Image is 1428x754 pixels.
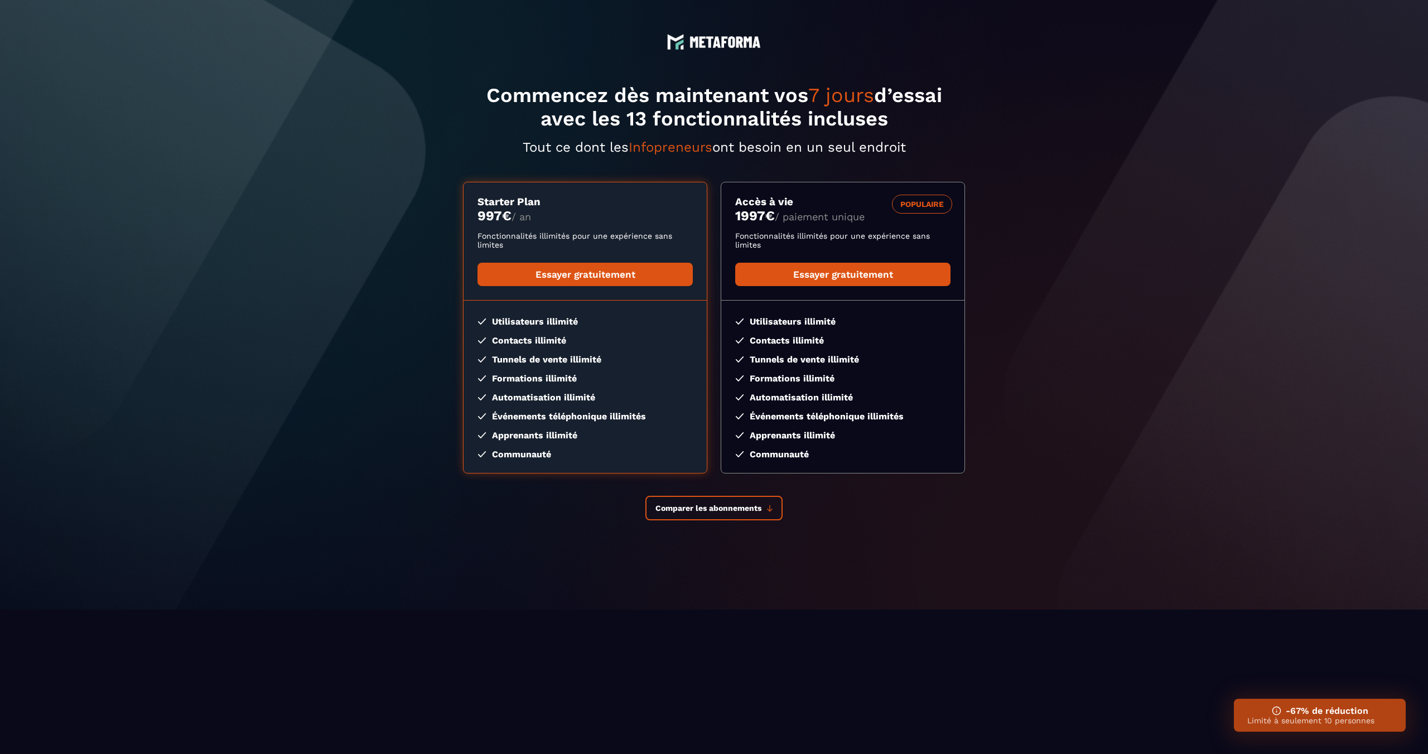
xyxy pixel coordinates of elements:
[808,84,874,107] span: 7 jours
[477,451,486,457] img: checked
[735,231,951,249] p: Fonctionnalités illimités pour une expérience sans limites
[735,411,951,422] li: Événements téléphonique illimités
[892,195,952,214] div: POPULAIRE
[689,36,761,48] img: logo
[477,263,693,286] a: Essayer gratuitement
[735,373,951,384] li: Formations illimité
[463,139,965,155] p: Tout ce dont les ont besoin en un seul endroit
[512,211,531,223] span: / an
[735,208,775,224] money: 1997
[477,411,693,422] li: Événements téléphonique illimités
[735,335,951,346] li: Contacts illimité
[477,394,486,400] img: checked
[629,139,712,155] span: Infopreneurs
[735,451,744,457] img: checked
[477,231,693,249] p: Fonctionnalités illimités pour une expérience sans limites
[477,337,486,344] img: checked
[1272,706,1281,716] img: ifno
[735,430,951,441] li: Apprenants illimité
[735,356,744,362] img: checked
[765,208,775,224] currency: €
[1247,716,1392,725] p: Limité à seulement 10 personnes
[735,316,951,327] li: Utilisateurs illimité
[477,373,693,384] li: Formations illimité
[735,318,744,325] img: checked
[667,33,684,50] img: logo
[477,375,486,381] img: checked
[735,196,951,208] h3: Accès à vie
[502,208,512,224] currency: €
[735,449,951,460] li: Communauté
[477,392,693,403] li: Automatisation illimité
[477,318,486,325] img: checked
[735,394,744,400] img: checked
[735,375,744,381] img: checked
[477,316,693,327] li: Utilisateurs illimité
[477,208,512,224] money: 997
[735,263,951,286] a: Essayer gratuitement
[477,449,693,460] li: Communauté
[735,392,951,403] li: Automatisation illimité
[463,84,965,130] h1: Commencez dès maintenant vos d’essai avec les 13 fonctionnalités incluses
[645,496,783,520] button: Comparer les abonnements
[477,432,486,438] img: checked
[655,504,761,513] span: Comparer les abonnements
[775,211,865,223] span: / paiement unique
[477,354,693,365] li: Tunnels de vente illimité
[735,354,951,365] li: Tunnels de vente illimité
[477,196,693,208] h3: Starter Plan
[735,337,744,344] img: checked
[477,430,693,441] li: Apprenants illimité
[735,432,744,438] img: checked
[1247,705,1392,716] h3: -67% de réduction
[735,413,744,419] img: checked
[477,413,486,419] img: checked
[477,335,693,346] li: Contacts illimité
[477,356,486,362] img: checked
